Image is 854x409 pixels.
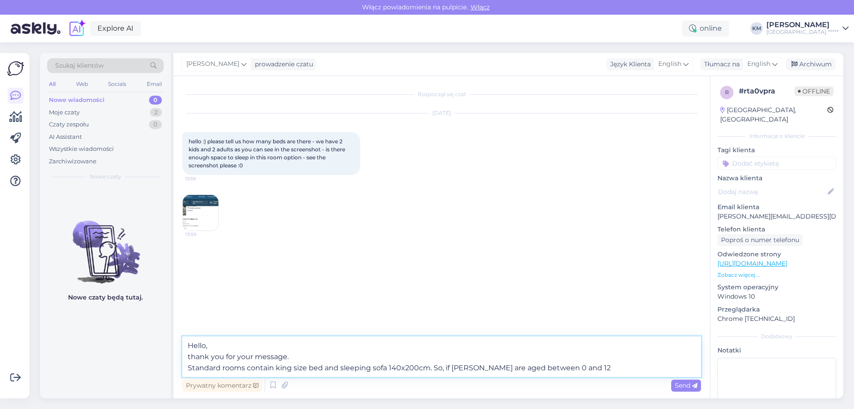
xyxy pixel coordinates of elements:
div: Informacje o kliencie [717,132,836,140]
img: Askly Logo [7,60,24,77]
img: Attachment [183,195,218,231]
p: Nazwa klienta [717,174,836,183]
div: # rta0vpra [739,86,794,97]
span: hello :) please tell us how many beds are there - we have 2 kids and 2 adults as you can see in t... [189,138,346,169]
p: Tagi klienta [717,146,836,155]
div: Język Klienta [607,60,651,69]
p: Telefon klienta [717,225,836,234]
p: Zobacz więcej ... [717,271,836,279]
div: Archiwum [786,58,835,70]
div: AI Assistant [49,133,82,142]
span: Włącz [468,3,492,11]
div: Dodatkowy [717,332,836,340]
div: Zarchiwizowane [49,157,97,166]
div: Nowe wiadomości [49,96,105,105]
span: Nowe czaty [90,173,121,181]
span: 13:59 [185,231,219,238]
div: Wszystkie wiadomości [49,145,114,154]
div: prowadzenie czatu [251,60,313,69]
div: [GEOGRAPHIC_DATA], [GEOGRAPHIC_DATA] [720,105,827,124]
p: Przeglądarka [717,305,836,314]
div: [PERSON_NAME] [766,21,839,28]
p: Windows 10 [717,292,836,301]
a: Explore AI [90,21,141,36]
a: [PERSON_NAME][GEOGRAPHIC_DATA] ***** [766,21,849,36]
span: English [747,59,770,69]
p: Nowe czaty będą tutaj. [68,293,143,302]
p: Odwiedzone strony [717,250,836,259]
p: Notatki [717,346,836,355]
span: [PERSON_NAME] [186,59,239,69]
div: 2 [150,108,162,117]
span: English [658,59,681,69]
div: Socials [106,78,128,90]
div: Poproś o numer telefonu [717,234,803,246]
div: online [682,20,729,36]
textarea: Hello, thank you for your message. Standard rooms contain king size bed and sleeping sofa 140x200... [182,336,701,377]
span: 13:59 [185,175,218,182]
div: Czaty zespołu [49,120,89,129]
div: Email [145,78,164,90]
div: KM [750,22,763,35]
div: Prywatny komentarz [182,380,262,392]
span: Szukaj klientów [55,61,104,70]
div: Moje czaty [49,108,80,117]
div: Web [74,78,90,90]
span: Send [675,381,697,389]
p: [PERSON_NAME][EMAIL_ADDRESS][DOMAIN_NAME] [717,212,836,221]
p: Email klienta [717,202,836,212]
div: 0 [149,120,162,129]
p: System operacyjny [717,283,836,292]
p: Chrome [TECHNICAL_ID] [717,314,836,324]
img: No chats [40,205,171,285]
div: [DATE] [182,109,701,117]
div: All [47,78,57,90]
img: explore-ai [68,19,86,38]
div: 0 [149,96,162,105]
span: Offline [794,86,834,96]
input: Dodaj nazwę [718,187,826,197]
div: Rozpoczął się czat [182,90,701,98]
input: Dodać etykietę [717,157,836,170]
div: Tłumacz na [701,60,740,69]
a: [URL][DOMAIN_NAME] [717,259,787,267]
span: r [725,89,729,96]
